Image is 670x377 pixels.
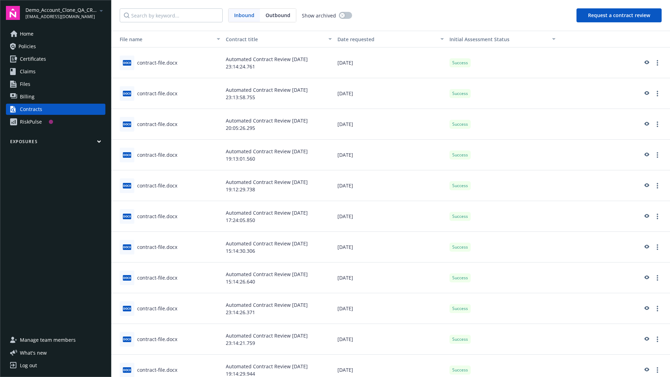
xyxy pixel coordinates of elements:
[114,36,213,43] div: File name
[642,212,650,221] a: preview
[123,91,131,96] span: docx
[123,367,131,372] span: docx
[642,243,650,251] a: preview
[20,349,47,356] span: What ' s new
[335,201,446,232] div: [DATE]
[452,367,468,373] span: Success
[137,90,177,97] div: contract-file.docx
[452,244,468,250] span: Success
[6,79,105,90] a: Files
[335,47,446,78] div: [DATE]
[335,170,446,201] div: [DATE]
[137,120,177,128] div: contract-file.docx
[123,306,131,311] span: docx
[6,6,20,20] img: navigator-logo.svg
[223,324,335,355] div: Automated Contract Review [DATE] 23:14:21.759
[642,89,650,98] a: preview
[123,244,131,250] span: docx
[137,213,177,220] div: contract-file.docx
[337,36,436,43] div: Date requested
[223,201,335,232] div: Automated Contract Review [DATE] 17:24:05.850
[114,36,213,43] div: Toggle SortBy
[452,336,468,342] span: Success
[123,152,131,157] span: docx
[223,31,335,47] button: Contract title
[20,53,46,65] span: Certificates
[653,304,662,313] a: more
[223,47,335,78] div: Automated Contract Review [DATE] 23:14:24.761
[576,8,662,22] button: Request a contract review
[653,366,662,374] a: more
[302,12,336,19] span: Show archived
[20,334,76,346] span: Manage team members
[6,139,105,147] button: Exposures
[223,232,335,263] div: Automated Contract Review [DATE] 15:14:30.306
[653,335,662,343] a: more
[642,304,650,313] a: preview
[20,116,42,127] div: RiskPulse
[335,78,446,109] div: [DATE]
[335,232,446,263] div: [DATE]
[6,334,105,346] a: Manage team members
[20,28,33,39] span: Home
[6,104,105,115] a: Contracts
[234,12,254,19] span: Inbound
[6,349,58,356] button: What's new
[25,14,97,20] span: [EMAIL_ADDRESS][DOMAIN_NAME]
[25,6,97,14] span: Demo_Account_Clone_QA_CR_Tests_Prospect
[266,12,290,19] span: Outbound
[137,305,177,312] div: contract-file.docx
[223,140,335,170] div: Automated Contract Review [DATE] 19:13:01.560
[20,104,42,115] div: Contracts
[226,36,324,43] div: Contract title
[123,60,131,65] span: docx
[123,121,131,127] span: docx
[6,116,105,127] a: RiskPulse
[6,28,105,39] a: Home
[20,79,30,90] span: Files
[642,151,650,159] a: preview
[452,213,468,220] span: Success
[452,60,468,66] span: Success
[452,305,468,312] span: Success
[335,109,446,140] div: [DATE]
[642,335,650,343] a: preview
[123,275,131,280] span: docx
[20,66,36,77] span: Claims
[335,31,446,47] button: Date requested
[653,243,662,251] a: more
[6,41,105,52] a: Policies
[653,212,662,221] a: more
[123,337,131,342] span: docx
[449,36,509,43] span: Initial Assessment Status
[137,59,177,66] div: contract-file.docx
[642,366,650,374] a: preview
[25,6,105,20] button: Demo_Account_Clone_QA_CR_Tests_Prospect[EMAIL_ADDRESS][DOMAIN_NAME]arrowDropDown
[642,59,650,67] a: preview
[642,182,650,190] a: preview
[6,53,105,65] a: Certificates
[6,91,105,102] a: Billing
[137,335,177,343] div: contract-file.docx
[653,274,662,282] a: more
[223,293,335,324] div: Automated Contract Review [DATE] 23:14:26.371
[449,36,548,43] div: Toggle SortBy
[120,8,223,22] input: Search by keyword...
[335,293,446,324] div: [DATE]
[452,183,468,189] span: Success
[20,360,37,371] div: Log out
[137,274,177,281] div: contract-file.docx
[452,152,468,158] span: Success
[260,9,296,22] span: Outbound
[20,91,35,102] span: Billing
[223,78,335,109] div: Automated Contract Review [DATE] 23:13:58.755
[137,182,177,189] div: contract-file.docx
[642,120,650,128] a: preview
[653,151,662,159] a: more
[335,263,446,293] div: [DATE]
[6,66,105,77] a: Claims
[653,89,662,98] a: more
[452,90,468,97] span: Success
[123,183,131,188] span: docx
